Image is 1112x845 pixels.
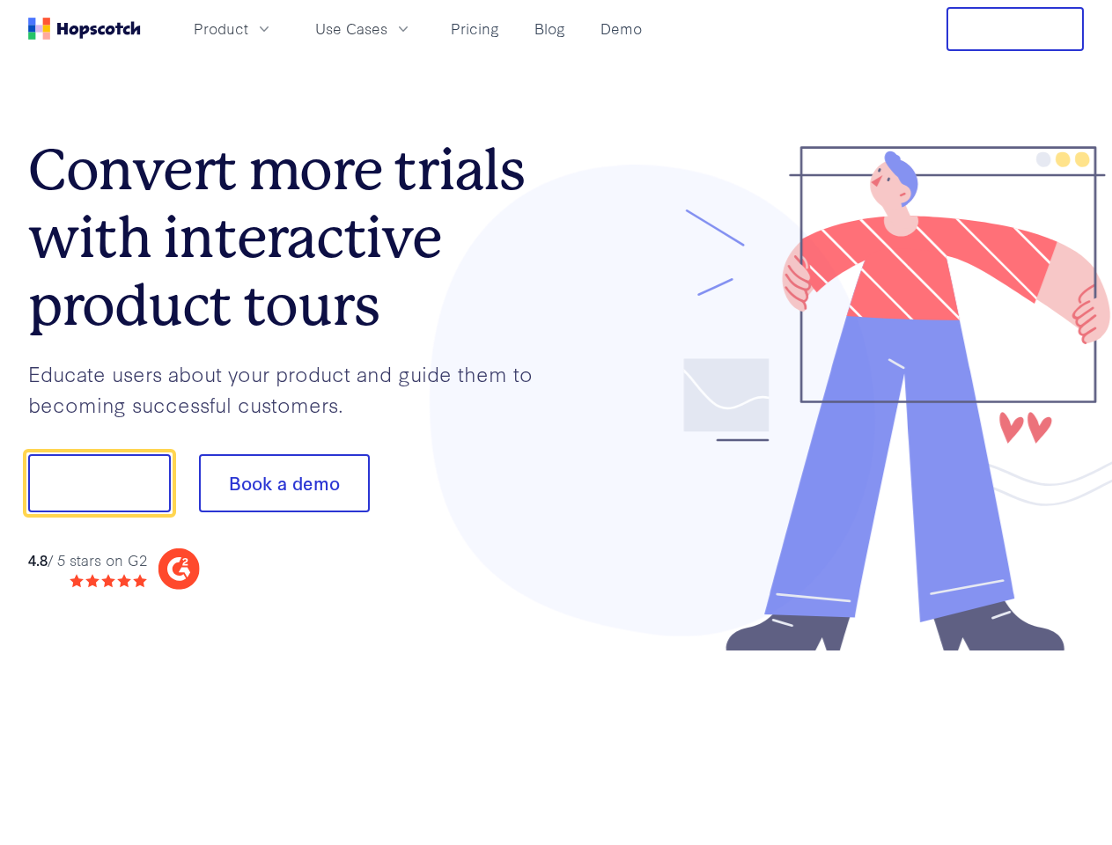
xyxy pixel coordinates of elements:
[444,14,506,43] a: Pricing
[28,549,48,569] strong: 4.8
[183,14,284,43] button: Product
[527,14,572,43] a: Blog
[194,18,248,40] span: Product
[315,18,387,40] span: Use Cases
[946,7,1084,51] button: Free Trial
[593,14,649,43] a: Demo
[28,18,141,40] a: Home
[305,14,423,43] button: Use Cases
[28,136,556,339] h1: Convert more trials with interactive product tours
[28,358,556,419] p: Educate users about your product and guide them to becoming successful customers.
[28,549,147,571] div: / 5 stars on G2
[199,454,370,512] button: Book a demo
[28,454,171,512] button: Show me!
